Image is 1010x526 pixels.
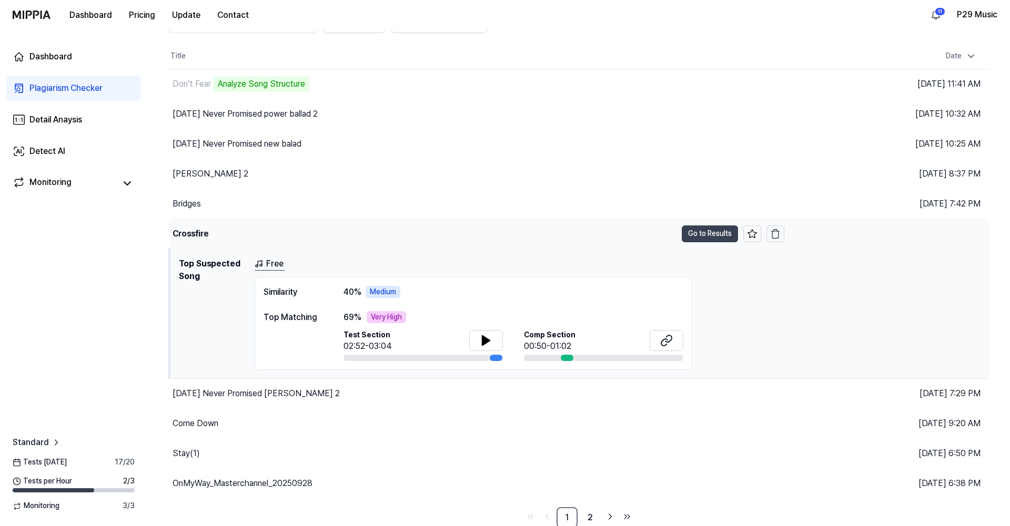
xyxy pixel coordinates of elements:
[6,44,141,69] a: Dashboard
[784,469,989,499] td: [DATE] 6:38 PM
[173,387,340,400] div: [DATE] Never Promised [PERSON_NAME] 2
[13,457,67,468] span: Tests [DATE]
[682,225,738,242] button: Go to Results
[927,6,944,23] button: 알림11
[524,340,575,353] div: 00:50-01:02
[930,8,942,21] img: 알림
[784,69,989,99] td: [DATE] 11:41 AM
[344,311,361,324] span: 69 %
[29,50,72,63] div: Dashboard
[179,257,246,370] h1: Top Suspected Song
[784,219,989,249] td: [DATE] 7:38 PM
[173,447,200,460] div: Stay(1)
[784,189,989,219] td: [DATE] 7:42 PM
[13,436,49,449] span: Standard
[344,340,391,353] div: 02:52-03:04
[169,44,784,69] th: Title
[6,107,141,132] a: Detail Anaysis
[264,286,322,298] div: Similarity
[540,509,554,524] a: Go to previous page
[13,176,116,191] a: Monitoring
[123,501,135,511] span: 3 / 3
[173,198,201,210] div: Bridges
[173,477,312,490] div: OnMyWay_Masterchannel_20250928
[123,476,135,487] span: 2 / 3
[255,257,285,271] a: Free
[784,409,989,439] td: [DATE] 9:20 AM
[120,5,164,26] button: Pricing
[264,311,322,324] div: Top Matching
[6,139,141,164] a: Detect AI
[6,76,141,101] a: Plagiarism Checker
[29,114,82,126] div: Detail Anaysis
[367,311,406,324] div: Very High
[29,145,65,158] div: Detect AI
[784,379,989,409] td: [DATE] 7:29 PM
[209,5,257,26] button: Contact
[214,77,309,91] div: Analyze Song Structure
[173,108,318,120] div: [DATE] Never Promised power ballad 2
[173,168,248,180] div: [PERSON_NAME] 2
[13,476,72,487] span: Tests per Hour
[344,286,361,298] span: 40 %
[115,457,135,468] span: 17 / 20
[603,509,618,524] a: Go to next page
[784,159,989,189] td: [DATE] 8:37 PM
[173,78,211,90] div: Don’t Fear
[13,501,59,511] span: Monitoring
[957,8,997,21] button: P29 Music
[173,138,301,150] div: [DATE] Never Promised new balad
[173,417,218,430] div: Come Down
[164,1,209,29] a: Update
[935,7,945,16] div: 11
[784,129,989,159] td: [DATE] 10:25 AM
[29,82,103,95] div: Plagiarism Checker
[13,436,62,449] a: Standard
[784,439,989,469] td: [DATE] 6:50 PM
[13,11,50,19] img: logo
[61,5,120,26] button: Dashboard
[366,286,400,298] div: Medium
[524,330,575,341] span: Comp Section
[164,5,209,26] button: Update
[523,509,538,524] a: Go to first page
[620,509,634,524] a: Go to last page
[784,99,989,129] td: [DATE] 10:32 AM
[942,48,981,65] div: Date
[173,228,209,240] div: Crossfire
[344,330,391,341] span: Test Section
[29,176,72,191] div: Monitoring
